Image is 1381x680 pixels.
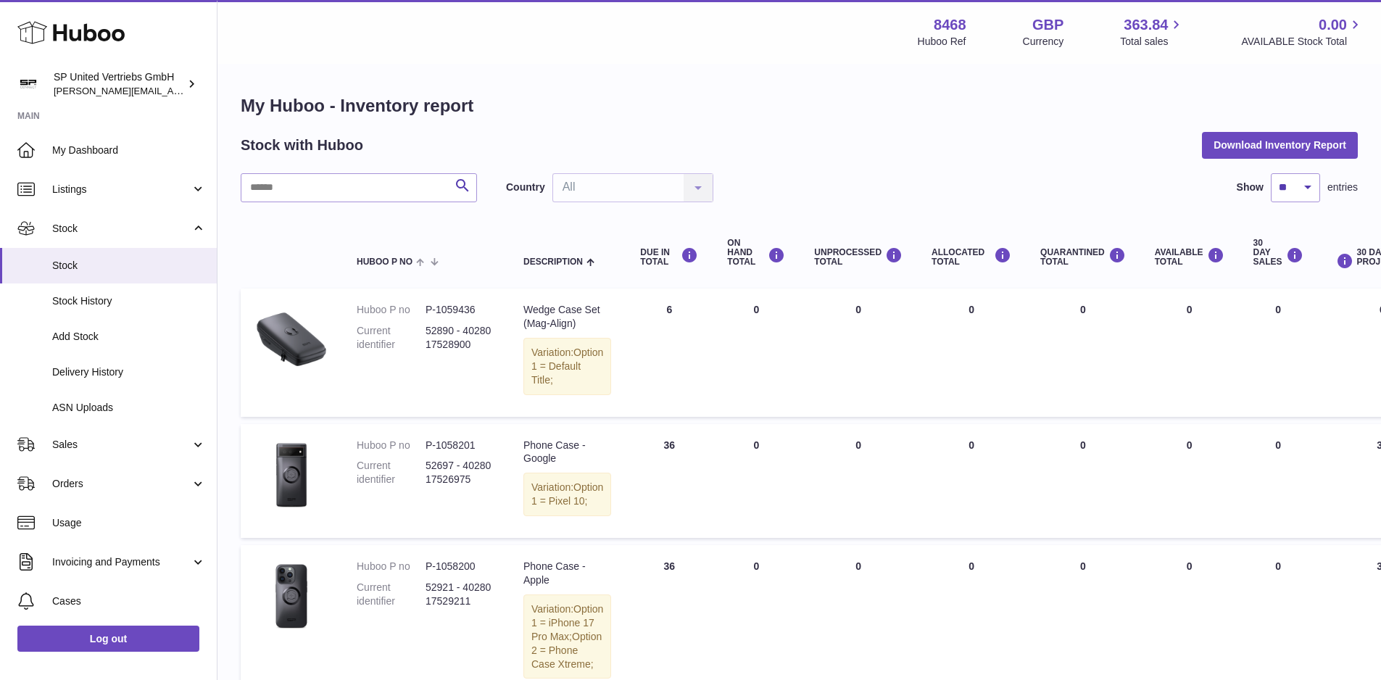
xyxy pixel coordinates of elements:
span: Sales [52,438,191,452]
td: 36 [626,424,713,539]
span: Invoicing and Payments [52,555,191,569]
td: 0 [1140,289,1239,416]
span: Option 2 = Phone Case Xtreme; [531,631,602,670]
div: ALLOCATED Total [932,247,1011,267]
span: Add Stock [52,330,206,344]
div: AVAILABLE Total [1155,247,1224,267]
dt: Current identifier [357,459,426,486]
img: tim@sp-united.com [17,73,39,95]
span: Listings [52,183,191,196]
td: 0 [917,424,1026,539]
h1: My Huboo - Inventory report [241,94,1358,117]
img: product image [255,303,328,376]
a: Log out [17,626,199,652]
img: product image [255,439,328,511]
span: Cases [52,594,206,608]
td: 0 [713,289,800,416]
dd: 52921 - 4028017529211 [426,581,494,608]
label: Show [1237,181,1264,194]
div: Wedge Case Set (Mag-Align) [523,303,611,331]
div: Phone Case - Apple [523,560,611,587]
label: Country [506,181,545,194]
button: Download Inventory Report [1202,132,1358,158]
div: 30 DAY SALES [1253,239,1303,268]
div: Variation: [523,594,611,679]
span: [PERSON_NAME][EMAIL_ADDRESS][DOMAIN_NAME] [54,85,291,96]
div: Huboo Ref [918,35,966,49]
td: 0 [800,424,917,539]
span: ASN Uploads [52,401,206,415]
a: 0.00 AVAILABLE Stock Total [1241,15,1364,49]
td: 0 [1239,289,1318,416]
span: Option 1 = iPhone 17 Pro Max; [531,603,603,642]
span: Delivery History [52,365,206,379]
span: 0 [1080,439,1086,451]
span: Stock [52,259,206,273]
span: 0 [1080,560,1086,572]
span: Huboo P no [357,257,412,267]
span: Stock History [52,294,206,308]
strong: 8468 [934,15,966,35]
td: 0 [800,289,917,416]
td: 0 [713,424,800,539]
div: ON HAND Total [727,239,785,268]
dd: P-1058201 [426,439,494,452]
dt: Huboo P no [357,560,426,573]
div: SP United Vertriebs GmbH [54,70,184,98]
div: UNPROCESSED Total [814,247,903,267]
span: AVAILABLE Stock Total [1241,35,1364,49]
dd: 52890 - 4028017528900 [426,324,494,352]
span: 0 [1080,304,1086,315]
div: Currency [1023,35,1064,49]
div: QUARANTINED Total [1040,247,1126,267]
div: Variation: [523,338,611,395]
div: Phone Case - Google [523,439,611,466]
dd: P-1059436 [426,303,494,317]
div: Variation: [523,473,611,516]
dd: 52697 - 4028017526975 [426,459,494,486]
img: product image [255,560,328,632]
dt: Current identifier [357,581,426,608]
dd: P-1058200 [426,560,494,573]
td: 0 [1140,424,1239,539]
span: My Dashboard [52,144,206,157]
dt: Huboo P no [357,303,426,317]
div: DUE IN TOTAL [640,247,698,267]
h2: Stock with Huboo [241,136,363,155]
dt: Current identifier [357,324,426,352]
span: Description [523,257,583,267]
td: 0 [1239,424,1318,539]
td: 0 [917,289,1026,416]
a: 363.84 Total sales [1120,15,1185,49]
span: Usage [52,516,206,530]
td: 6 [626,289,713,416]
span: Orders [52,477,191,491]
span: Stock [52,222,191,236]
span: Option 1 = Default Title; [531,347,603,386]
dt: Huboo P no [357,439,426,452]
strong: GBP [1032,15,1063,35]
span: 0.00 [1319,15,1347,35]
span: entries [1327,181,1358,194]
span: Total sales [1120,35,1185,49]
span: 363.84 [1124,15,1168,35]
